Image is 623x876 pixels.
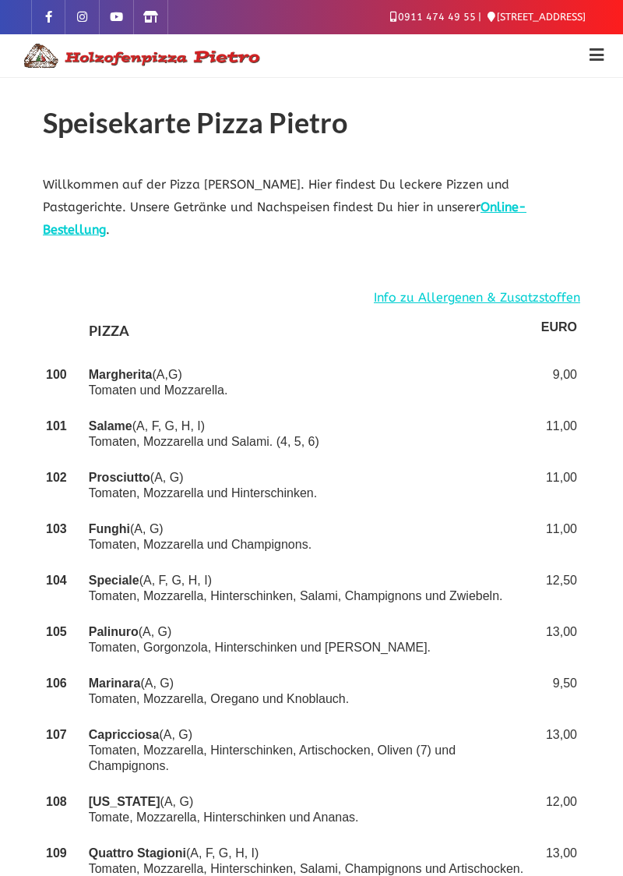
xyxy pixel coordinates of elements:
strong: [US_STATE] [89,795,160,808]
td: (A, F, G, H, I) Tomaten, Mozzarella und Salami. (4, 5, 6) [86,408,538,460]
strong: Salame [89,419,132,433]
h4: PIZZA [89,320,535,347]
strong: 100 [46,368,67,381]
strong: 106 [46,676,67,690]
strong: Quattro Stagioni [89,846,186,860]
strong: EURO [541,320,577,334]
td: 13,00 [538,614,580,666]
strong: Prosciutto [89,471,150,484]
p: Willkommen auf der Pizza [PERSON_NAME]. Hier findest Du leckere Pizzen und Pastagerichte. Unsere ... [43,174,580,241]
strong: 107 [46,728,67,741]
strong: Margherita [89,368,153,381]
td: (A, G) Tomaten, Gorgonzola, Hinterschinken und [PERSON_NAME]. [86,614,538,666]
strong: 105 [46,625,67,638]
td: (A, G) Tomaten, Mozzarella, Oregano und Knoblauch. [86,666,538,717]
strong: Palinuro [89,625,139,638]
strong: 101 [46,419,67,433]
td: (A, F, G, H, I) Tomaten, Mozzarella, Hinterschinken, Salami, Champignons und Zwiebeln. [86,563,538,614]
strong: 109 [46,846,67,860]
td: (A, G) Tomaten, Mozzarella und Champignons. [86,511,538,563]
td: (A,G) Tomaten und Mozzarella. [86,357,538,408]
td: (A, G) Tomaten, Mozzarella, Hinterschinken, Artischocken, Oliven (7) und Champignons. [86,717,538,784]
strong: 104 [46,574,67,587]
td: 11,00 [538,460,580,511]
td: (A, G) Tomaten, Mozzarella und Hinterschinken. [86,460,538,511]
td: 13,00 [538,717,580,784]
strong: 108 [46,795,67,808]
td: 9,00 [538,357,580,408]
strong: 103 [46,522,67,535]
td: 9,50 [538,666,580,717]
td: 11,00 [538,511,580,563]
strong: 102 [46,471,67,484]
td: 12,00 [538,784,580,835]
strong: Capricciosa [89,728,160,741]
a: Online-Bestellung [43,200,526,237]
td: 12,50 [538,563,580,614]
strong: Funghi [89,522,130,535]
a: [STREET_ADDRESS] [487,11,586,23]
strong: Speciale [89,574,139,587]
strong: Marinara [89,676,141,690]
h1: Speisekarte Pizza Pietro [43,101,580,151]
img: Logo [19,42,261,69]
a: Info zu Allergenen & Zusatzstoffen [374,287,580,309]
td: (A, G) Tomate, Mozzarella, Hinterschinken und Ananas. [86,784,538,835]
a: 0911 474 49 55 [390,11,476,23]
td: 11,00 [538,408,580,460]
